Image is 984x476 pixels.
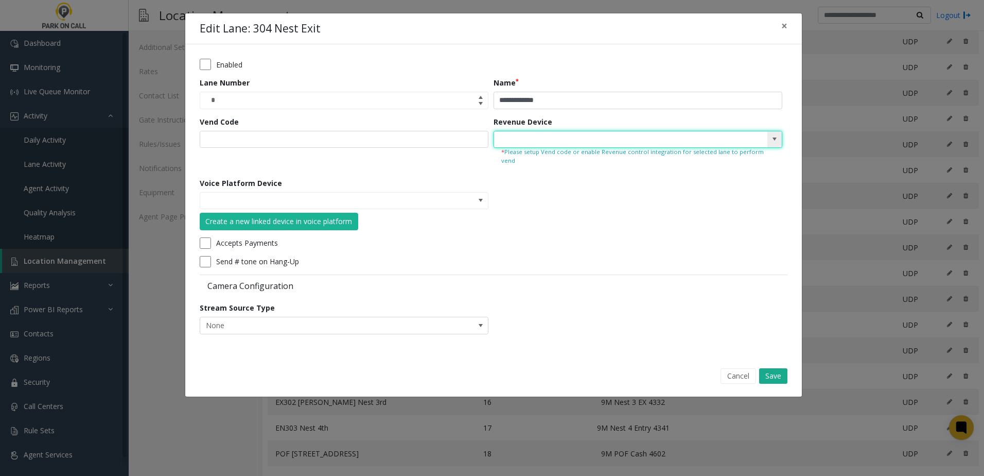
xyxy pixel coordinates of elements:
label: Vend Code [200,116,239,127]
button: Create a new linked device in voice platform [200,213,358,230]
label: Revenue Device [494,116,552,127]
span: Decrease value [473,100,488,109]
label: Name [494,77,519,88]
span: None [200,317,430,334]
label: Enabled [216,59,242,70]
span: × [781,19,787,33]
small: Please setup Vend code or enable Revenue control integration for selected lane to perform vend [501,148,775,165]
button: Cancel [721,368,756,384]
label: Camera Configuration [200,280,491,292]
button: Close [774,13,795,39]
label: Voice Platform Device [200,178,282,189]
div: Create a new linked device in voice platform [205,216,352,227]
label: Lane Number [200,77,250,88]
button: Save [759,368,787,384]
label: Accepts Payments [216,237,278,248]
h4: Edit Lane: 304 Nest Exit [200,21,321,37]
label: Send # tone on Hang-Up [216,256,299,267]
span: Increase value [473,92,488,100]
label: Stream Source Type [200,302,275,313]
